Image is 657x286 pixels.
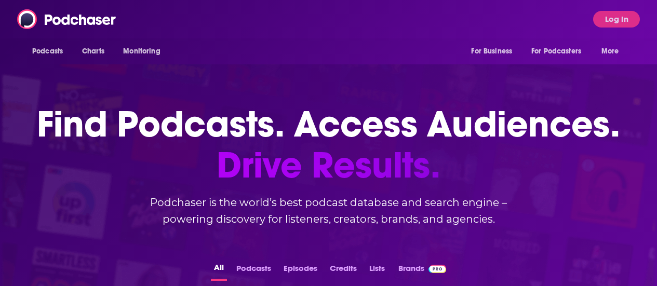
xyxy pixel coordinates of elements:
img: Podchaser - Follow, Share and Rate Podcasts [17,9,117,29]
span: Drive Results. [37,145,620,186]
button: open menu [594,42,632,61]
img: Podchaser Pro [428,265,447,273]
button: Podcasts [233,261,274,281]
span: For Business [471,44,512,59]
span: More [601,44,619,59]
span: Charts [82,44,104,59]
button: Log In [593,11,640,28]
a: BrandsPodchaser Pro [398,261,447,281]
button: open menu [464,42,525,61]
h1: Find Podcasts. Access Audiences. [37,104,620,186]
h2: Podchaser is the world’s best podcast database and search engine – powering discovery for listene... [121,194,537,227]
button: open menu [116,42,173,61]
a: Charts [75,42,111,61]
button: All [211,261,227,281]
button: open menu [525,42,596,61]
span: For Podcasters [531,44,581,59]
span: Monitoring [123,44,160,59]
button: Episodes [280,261,320,281]
button: open menu [25,42,76,61]
span: Podcasts [32,44,63,59]
button: Lists [366,261,388,281]
button: Credits [327,261,360,281]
